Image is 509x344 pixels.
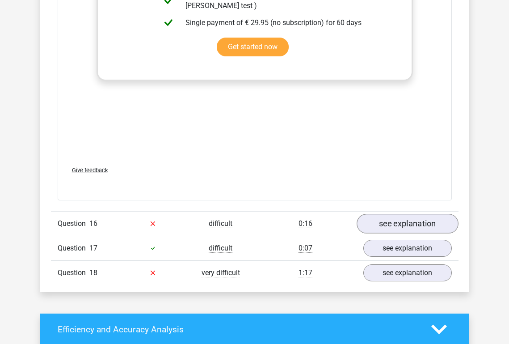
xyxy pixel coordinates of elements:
[217,38,289,56] a: Get started now
[209,244,232,253] span: difficult
[209,219,232,228] span: difficult
[299,219,312,228] span: 0:16
[202,268,240,277] span: very difficult
[89,219,97,228] span: 16
[58,324,418,335] h4: Efficiency and Accuracy Analysis
[89,268,97,277] span: 18
[363,264,452,281] a: see explanation
[299,268,312,277] span: 1:17
[72,167,108,174] span: Give feedback
[58,268,89,278] span: Question
[299,244,312,253] span: 0:07
[357,214,459,234] a: see explanation
[58,218,89,229] span: Question
[363,240,452,257] a: see explanation
[89,244,97,252] span: 17
[58,243,89,254] span: Question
